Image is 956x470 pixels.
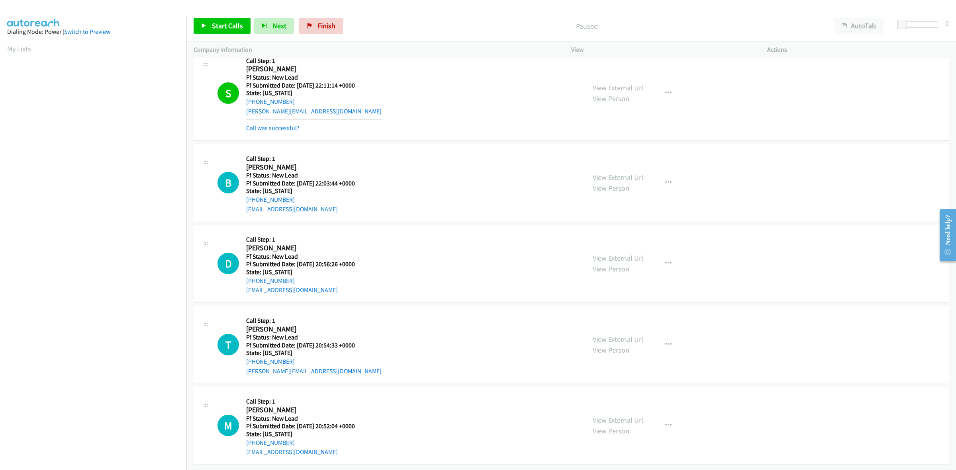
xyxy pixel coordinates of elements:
button: AutoTab [834,18,884,34]
a: View Person [593,264,629,273]
h5: State: [US_STATE] [246,430,355,438]
h5: Ff Status: New Lead [246,333,382,341]
a: View External Url [593,335,643,344]
h5: Call Step: 1 [246,155,365,163]
a: [PHONE_NUMBER] [246,196,295,203]
a: Call was successful? [246,124,300,132]
h5: State: [US_STATE] [246,89,382,97]
h5: Call Step: 1 [246,57,382,65]
a: View Person [593,345,629,355]
div: The call is yet to be attempted [217,172,239,193]
a: Finish [299,18,343,34]
a: View External Url [593,173,643,182]
a: [EMAIL_ADDRESS][DOMAIN_NAME] [246,205,338,213]
h1: B [217,172,239,193]
a: [PERSON_NAME][EMAIL_ADDRESS][DOMAIN_NAME] [246,367,382,375]
h5: Ff Status: New Lead [246,415,355,423]
h2: [PERSON_NAME] [246,163,365,172]
h1: T [217,334,239,355]
a: [PHONE_NUMBER] [246,439,295,447]
a: [PHONE_NUMBER] [246,358,295,365]
a: [EMAIL_ADDRESS][DOMAIN_NAME] [246,448,338,456]
a: [PHONE_NUMBER] [246,277,295,285]
h5: Ff Status: New Lead [246,172,365,179]
h5: Ff Status: New Lead [246,74,382,82]
h5: Ff Submitted Date: [DATE] 22:11:14 +0000 [246,82,382,90]
iframe: Dialpad [7,61,186,439]
h2: [PERSON_NAME] [246,244,355,253]
h1: S [217,82,239,104]
h2: [PERSON_NAME] [246,406,355,415]
h5: State: [US_STATE] [246,187,365,195]
div: Delay between calls (in seconds) [901,21,938,28]
h5: Call Step: 1 [246,236,355,244]
h5: Ff Submitted Date: [DATE] 20:56:26 +0000 [246,260,355,268]
a: [PHONE_NUMBER] [246,98,295,105]
h5: Ff Status: New Lead [246,253,355,261]
a: View Person [593,426,629,435]
h1: M [217,415,239,436]
h2: [PERSON_NAME] [246,325,382,334]
a: View Person [593,183,629,193]
h2: [PERSON_NAME] [246,64,365,74]
div: The call is yet to be attempted [217,334,239,355]
h5: Call Step: 1 [246,398,355,406]
span: Start Calls [212,21,243,30]
div: 0 [945,18,949,29]
p: Paused [354,21,820,31]
div: The call is yet to be attempted [217,253,239,274]
div: The call is yet to be attempted [217,415,239,436]
iframe: Resource Center [933,203,956,267]
a: View External Url [593,415,643,425]
a: Switch to Preview [64,28,110,35]
a: View External Url [593,254,643,263]
a: Start Calls [194,18,251,34]
a: My Lists [7,44,31,53]
h5: Call Step: 1 [246,317,382,325]
button: Next [254,18,294,34]
h5: Ff Submitted Date: [DATE] 20:54:33 +0000 [246,341,382,349]
a: View Person [593,94,629,103]
div: Dialing Mode: Power | [7,27,179,37]
span: Finish [317,21,335,30]
p: Company Information [194,45,557,55]
p: Actions [767,45,949,55]
a: View External Url [593,83,643,92]
h5: Ff Submitted Date: [DATE] 20:52:04 +0000 [246,422,355,430]
h1: D [217,253,239,274]
a: [EMAIL_ADDRESS][DOMAIN_NAME] [246,286,338,294]
a: [PERSON_NAME][EMAIL_ADDRESS][DOMAIN_NAME] [246,107,382,115]
h5: State: [US_STATE] [246,349,382,357]
span: Next [272,21,286,30]
p: View [571,45,753,55]
h5: State: [US_STATE] [246,268,355,276]
h5: Ff Submitted Date: [DATE] 22:03:44 +0000 [246,179,365,187]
